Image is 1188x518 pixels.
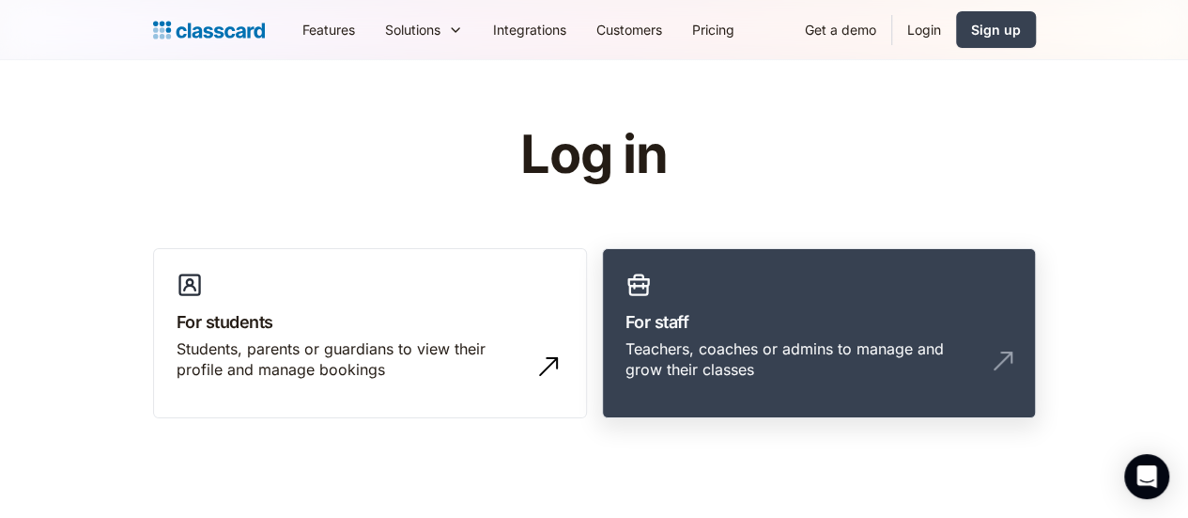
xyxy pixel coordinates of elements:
a: Login [892,8,956,51]
h3: For students [177,309,563,335]
a: Customers [581,8,677,51]
a: Get a demo [790,8,891,51]
h1: Log in [296,126,892,184]
div: Solutions [385,20,440,39]
a: Integrations [478,8,581,51]
div: Solutions [370,8,478,51]
div: Open Intercom Messenger [1124,454,1169,499]
a: Pricing [677,8,749,51]
div: Students, parents or guardians to view their profile and manage bookings [177,338,526,381]
a: Logo [153,17,265,43]
a: Sign up [956,11,1036,48]
a: For staffTeachers, coaches or admins to manage and grow their classes [602,248,1036,419]
div: Sign up [971,20,1021,39]
a: For studentsStudents, parents or guardians to view their profile and manage bookings [153,248,587,419]
a: Features [287,8,370,51]
h3: For staff [625,309,1012,335]
div: Teachers, coaches or admins to manage and grow their classes [625,338,975,381]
